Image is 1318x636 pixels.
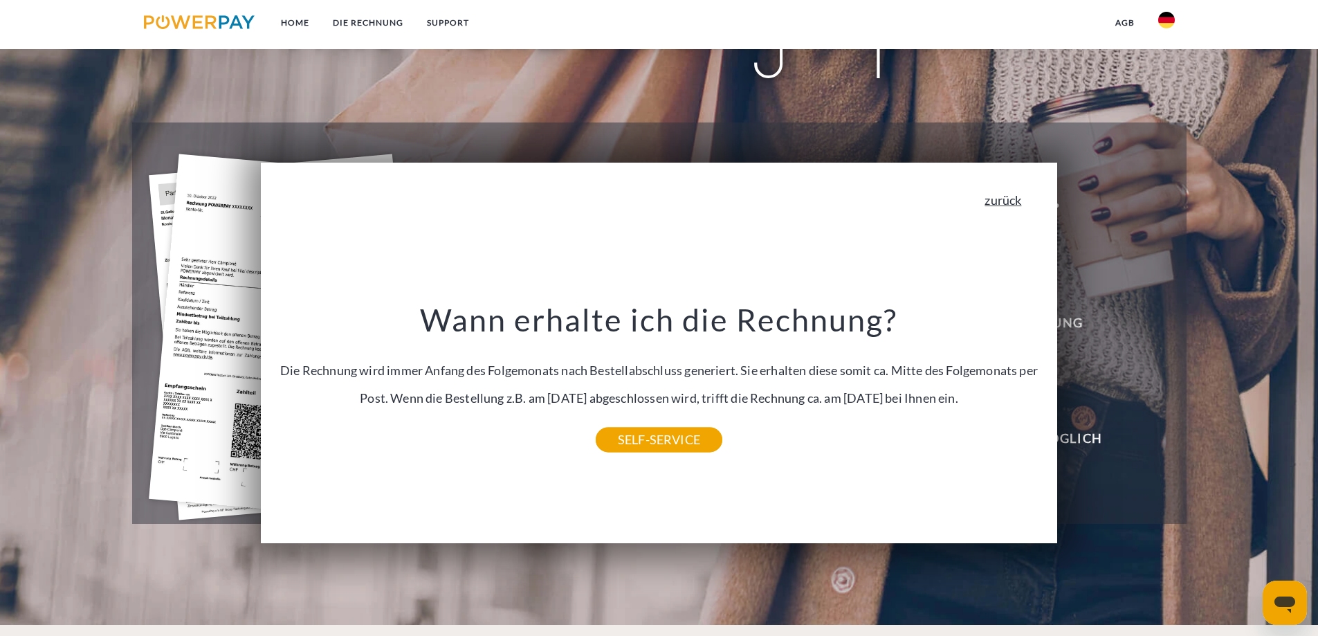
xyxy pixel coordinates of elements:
a: Home [269,10,321,35]
a: SUPPORT [415,10,481,35]
a: agb [1104,10,1146,35]
img: logo-powerpay.svg [144,15,255,29]
a: SELF-SERVICE [596,428,722,453]
a: zurück [985,194,1021,206]
div: Die Rechnung wird immer Anfang des Folgemonats nach Bestellabschluss generiert. Sie erhalten dies... [273,301,1045,440]
a: DIE RECHNUNG [321,10,415,35]
iframe: Schaltfläche zum Öffnen des Messaging-Fensters [1263,581,1307,625]
img: de [1158,12,1175,28]
h3: Wann erhalte ich die Rechnung? [273,301,1045,340]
